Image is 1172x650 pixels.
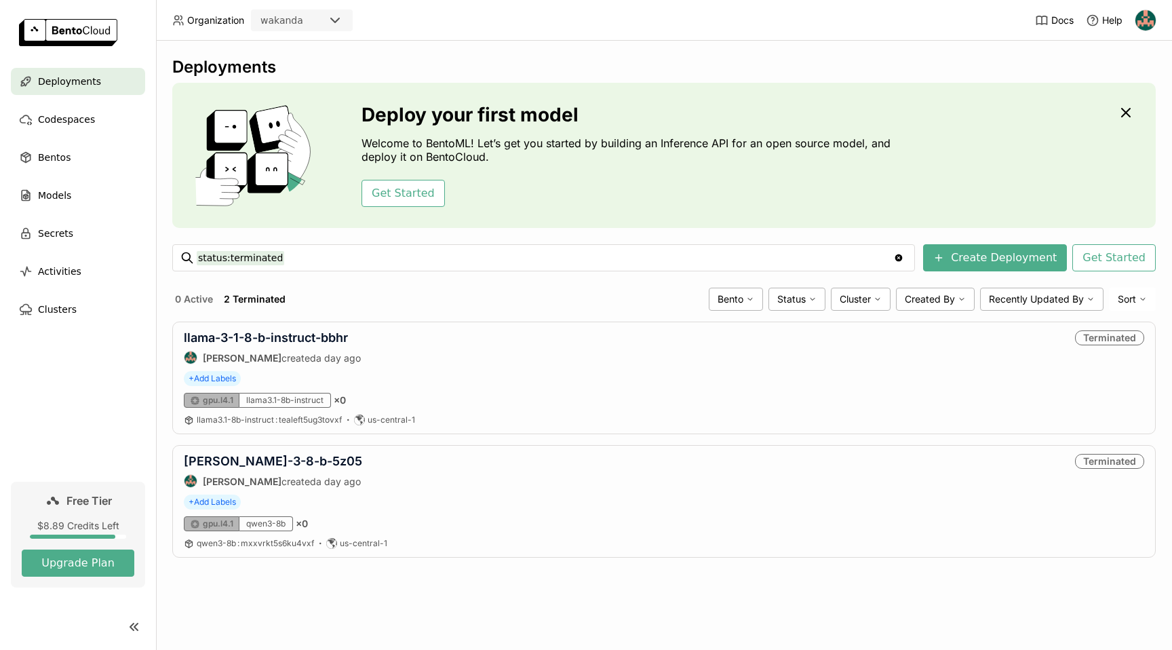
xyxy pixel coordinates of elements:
[923,244,1067,271] button: Create Deployment
[768,288,825,311] div: Status
[38,187,71,204] span: Models
[980,288,1103,311] div: Recently Updated By
[296,518,308,530] span: × 0
[184,474,362,488] div: created
[11,220,145,247] a: Secrets
[718,293,743,305] span: Bento
[197,538,314,548] span: qwen3-8b mxxvrkt5s6ku4vxf
[38,263,81,280] span: Activities
[184,475,197,487] img: Titus Lim
[66,494,112,508] span: Free Tier
[197,415,342,425] span: llama3.1-8b-instruct tealeft5ug3tovxf
[893,252,904,263] svg: Clear value
[831,288,891,311] div: Cluster
[368,415,415,425] span: us-central-1
[187,14,244,26] span: Organization
[183,104,329,206] img: cover onboarding
[905,293,955,305] span: Created By
[237,538,239,548] span: :
[11,482,145,588] a: Free Tier$8.89 Credits LeftUpgrade Plan
[184,351,197,364] img: Titus Lim
[184,351,361,364] div: created
[362,136,897,164] p: Welcome to BentoML! Let’s get you started by building an Inference API for an open source model, ...
[305,14,306,28] input: Selected wakanda.
[172,290,216,308] button: 0 Active
[777,293,806,305] span: Status
[197,247,893,269] input: Search
[239,516,293,531] div: qwen3-8b
[1086,14,1122,27] div: Help
[184,454,362,468] a: [PERSON_NAME]-3-8-b-5z05
[334,394,346,406] span: × 0
[203,476,281,487] strong: [PERSON_NAME]
[275,415,277,425] span: :
[840,293,871,305] span: Cluster
[203,518,233,529] span: gpu.l4.1
[184,371,241,386] span: +Add Labels
[11,258,145,285] a: Activities
[316,476,361,487] span: a day ago
[203,395,233,406] span: gpu.l4.1
[362,180,445,207] button: Get Started
[22,550,134,577] button: Upgrade Plan
[38,301,77,318] span: Clusters
[11,296,145,323] a: Clusters
[989,293,1084,305] span: Recently Updated By
[239,393,331,408] div: llama3.1-8b-instruct
[203,352,281,364] strong: [PERSON_NAME]
[38,149,71,166] span: Bentos
[197,415,342,425] a: llama3.1-8b-instruct:tealeft5ug3tovxf
[38,111,95,128] span: Codespaces
[340,538,387,549] span: us-central-1
[11,106,145,133] a: Codespaces
[1072,244,1156,271] button: Get Started
[11,68,145,95] a: Deployments
[1102,14,1122,26] span: Help
[1135,10,1156,31] img: Titus Lim
[197,538,314,549] a: qwen3-8b:mxxvrkt5s6ku4vxf
[316,352,361,364] span: a day ago
[1035,14,1074,27] a: Docs
[260,14,303,27] div: wakanda
[221,290,288,308] button: 2 Terminated
[709,288,763,311] div: Bento
[1118,293,1136,305] span: Sort
[172,57,1156,77] div: Deployments
[184,330,348,345] a: llama-3-1-8-b-instruct-bbhr
[184,495,241,510] span: +Add Labels
[1051,14,1074,26] span: Docs
[11,182,145,209] a: Models
[362,104,897,126] h3: Deploy your first model
[38,73,101,90] span: Deployments
[38,225,73,242] span: Secrets
[1109,288,1156,311] div: Sort
[22,520,134,532] div: $8.89 Credits Left
[11,144,145,171] a: Bentos
[896,288,975,311] div: Created By
[1075,330,1144,345] div: Terminated
[19,19,117,46] img: logo
[1075,454,1144,469] div: Terminated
